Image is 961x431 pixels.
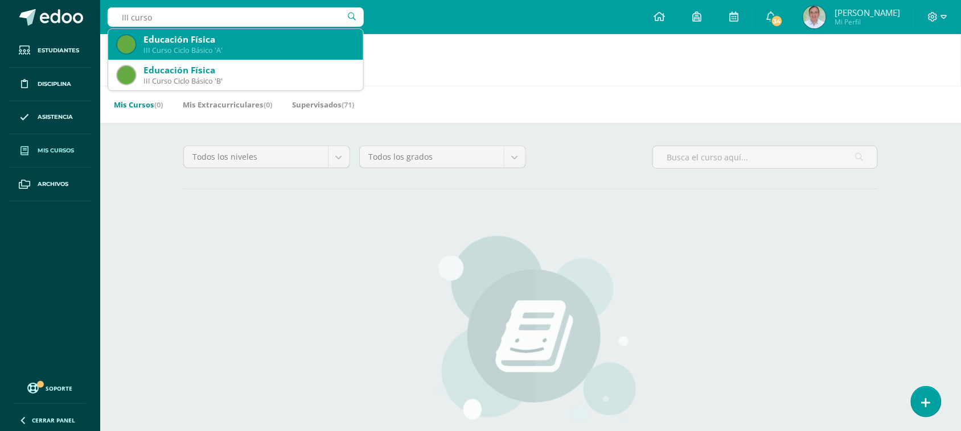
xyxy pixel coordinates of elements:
span: Soporte [46,384,73,392]
a: Asistencia [9,101,91,135]
span: Cerrar panel [32,416,75,424]
a: Archivos [9,168,91,201]
a: Supervisados(71) [292,96,354,114]
span: Mis cursos [38,146,74,155]
span: Estudiantes [38,46,79,55]
span: [PERSON_NAME] [835,7,900,18]
div: III Curso Ciclo Básico 'A' [143,45,354,55]
span: Todos los niveles [192,146,319,168]
span: 34 [771,15,783,27]
span: Mi Perfil [835,17,900,27]
a: Estudiantes [9,34,91,68]
input: Busca el curso aquí... [653,146,877,168]
span: Archivos [38,180,68,189]
span: Asistencia [38,113,73,122]
div: Educación Física [143,64,354,76]
img: e2f18d5cfe6527f0f7c35a5cbf378eab.png [803,6,826,28]
a: Mis Extracurriculares(0) [183,96,272,114]
a: Todos los niveles [184,146,350,168]
a: Todos los grados [360,146,525,168]
div: Educación Física [143,34,354,45]
span: Disciplina [38,80,71,89]
a: Mis cursos [9,134,91,168]
input: Busca un usuario... [108,7,364,27]
a: Soporte [14,380,87,395]
div: III Curso Ciclo Básico 'B' [143,76,354,86]
span: (0) [154,100,163,110]
img: courses.png [425,234,636,428]
span: (0) [264,100,272,110]
span: (71) [342,100,354,110]
a: Mis Cursos(0) [114,96,163,114]
span: Todos los grados [368,146,495,168]
a: Disciplina [9,68,91,101]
